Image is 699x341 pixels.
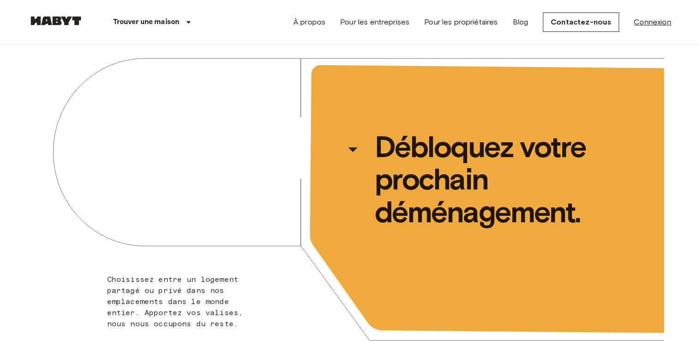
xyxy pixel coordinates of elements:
[634,17,671,28] a: Connexion
[28,16,84,25] img: Habyt
[424,17,498,28] a: Pour les propriétaires
[107,275,243,328] span: Choisissez entre un logement partagé ou privé dans nos emplacements dans le monde entier. Apporte...
[512,17,528,28] a: Blog
[375,131,626,228] span: Débloquez votre prochain déménagement.
[113,17,180,28] p: Trouver une maison
[293,17,325,28] a: À propos
[340,17,409,28] a: Pour les entreprises
[543,12,619,32] a: Contactez-nous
